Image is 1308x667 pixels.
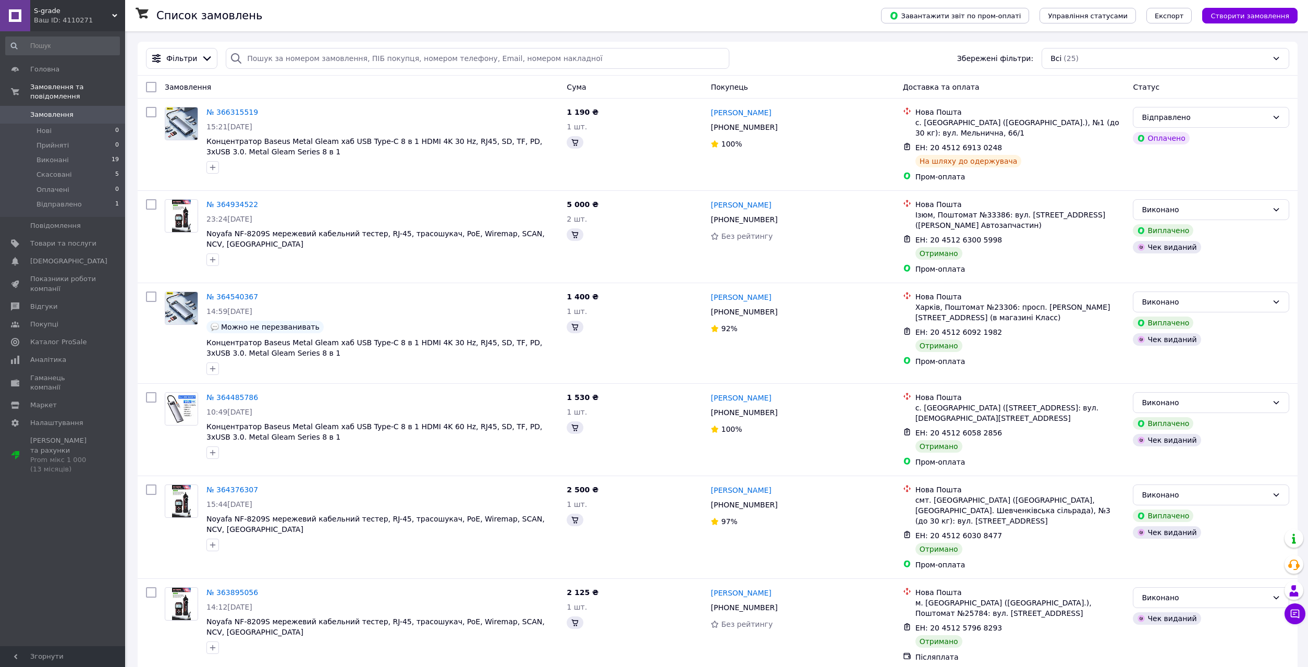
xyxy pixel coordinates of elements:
span: 1 400 ₴ [567,293,598,301]
div: [PHONE_NUMBER] [708,498,779,512]
img: Фото товару [172,485,190,517]
img: Фото товару [165,393,198,425]
div: Отримано [915,247,962,260]
span: Замовлення та повідомлення [30,82,125,101]
a: Фото товару [165,484,198,518]
div: м. [GEOGRAPHIC_DATA] ([GEOGRAPHIC_DATA].), Поштомат №25784: вул. [STREET_ADDRESS] [915,598,1125,619]
a: № 363895056 [206,588,258,597]
div: Ваш ID: 4110271 [34,16,125,25]
div: Оплачено [1133,132,1189,144]
div: Отримано [915,543,962,555]
div: Пром-оплата [915,356,1125,367]
span: 2 шт. [567,215,587,223]
span: 5 000 ₴ [567,200,598,209]
div: Нова Пошта [915,107,1125,117]
span: Cума [567,83,586,91]
div: Нова Пошта [915,587,1125,598]
span: 19 [112,155,119,165]
div: Отримано [915,440,962,453]
span: [PERSON_NAME] та рахунки [30,436,96,474]
span: Можно не перезванивать [221,323,320,331]
div: Нова Пошта [915,292,1125,302]
a: Фото товару [165,392,198,426]
span: Управління статусами [1048,12,1128,20]
span: Створити замовлення [1211,12,1289,20]
span: 1 шт. [567,603,587,611]
span: Концентратор Baseus Metal Gleam хаб USB Type-C 8 в 1 HDMI 4K 30 Hz, RJ45, SD, TF, PD, 3xUSB 3.0. ... [206,338,542,357]
input: Пошук за номером замовлення, ПІБ покупця, номером телефону, Email, номером накладної [226,48,729,69]
a: [PERSON_NAME] [711,292,771,302]
span: Налаштування [30,418,83,428]
div: Ізюм, Поштомат №33386: вул. [STREET_ADDRESS] ([PERSON_NAME] Автозапчастин) [915,210,1125,231]
span: Всі [1050,53,1061,64]
span: 1 530 ₴ [567,393,598,402]
span: (25) [1063,54,1079,63]
span: Статус [1133,83,1159,91]
div: Післяплата [915,652,1125,662]
div: [PHONE_NUMBER] [708,212,779,227]
a: № 364376307 [206,486,258,494]
span: Головна [30,65,59,74]
span: 23:24[DATE] [206,215,252,223]
div: Отримано [915,339,962,352]
a: [PERSON_NAME] [711,107,771,118]
span: Повідомлення [30,221,81,231]
div: Чек виданий [1133,434,1201,446]
span: 2 500 ₴ [567,486,598,494]
span: 1 шт. [567,123,587,131]
span: 1 шт. [567,408,587,416]
button: Створити замовлення [1202,8,1298,23]
span: Скасовані [36,170,72,179]
span: 1 шт. [567,307,587,316]
span: Доставка та оплата [903,83,980,91]
span: Без рейтингу [721,232,773,240]
img: :speech_balloon: [211,323,219,331]
div: [PHONE_NUMBER] [708,120,779,135]
button: Експорт [1146,8,1192,23]
a: Створити замовлення [1192,11,1298,19]
span: ЕН: 20 4512 5796 8293 [915,624,1003,632]
span: 1 [115,200,119,209]
div: Відправлено [1142,112,1268,123]
a: [PERSON_NAME] [711,588,771,598]
img: Фото товару [165,292,198,324]
span: Відправлено [36,200,82,209]
span: 100% [721,425,742,433]
span: Збережені фільтри: [957,53,1033,64]
a: [PERSON_NAME] [711,485,771,495]
span: Покупець [711,83,748,91]
span: ЕН: 20 4512 6092 1982 [915,328,1003,336]
div: с. [GEOGRAPHIC_DATA] ([GEOGRAPHIC_DATA].), №1 (до 30 кг): вул. Мельнична, 66/1 [915,117,1125,138]
div: Нова Пошта [915,199,1125,210]
a: Noyafa NF-8209S мережевий кабельний тестер, RJ-45, трасошукач, PoE, Wiremap, SCAN, NCV, [GEOGRAPH... [206,229,545,248]
a: [PERSON_NAME] [711,393,771,403]
div: Чек виданий [1133,241,1201,253]
a: Фото товару [165,587,198,621]
div: Виплачено [1133,417,1193,430]
a: № 364934522 [206,200,258,209]
span: 0 [115,185,119,195]
a: [PERSON_NAME] [711,200,771,210]
a: Концентратор Baseus Metal Gleam хаб USB Type-C 8 в 1 HDMI 4K 60 Hz, RJ45, SD, TF, PD, 3xUSB 3.0. ... [206,422,542,441]
span: Завантажити звіт по пром-оплаті [889,11,1021,20]
div: Виконано [1142,592,1268,603]
span: Прийняті [36,141,69,150]
a: Фото товару [165,199,198,233]
a: № 364485786 [206,393,258,402]
img: Фото товару [172,588,190,620]
a: № 366315519 [206,108,258,116]
span: Нові [36,126,52,136]
div: Виплачено [1133,510,1193,522]
span: Замовлення [165,83,211,91]
span: 100% [721,140,742,148]
span: ЕН: 20 4512 6300 5998 [915,236,1003,244]
span: ЕН: 20 4512 6058 2856 [915,429,1003,437]
img: Фото товару [165,107,198,140]
a: Noyafa NF-8209S мережевий кабельний тестер, RJ-45, трасошукач, PoE, Wiremap, SCAN, NCV, [GEOGRAPH... [206,515,545,533]
span: Фільтри [166,53,197,64]
img: Фото товару [172,200,190,232]
span: Концентратор Baseus Metal Gleam хаб USB Type-C 8 в 1 HDMI 4K 30 Hz, RJ45, SD, TF, PD, 3xUSB 3.0. ... [206,137,542,156]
